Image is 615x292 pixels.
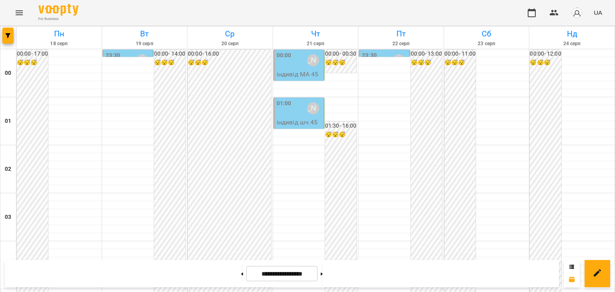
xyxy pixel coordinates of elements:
h6: 00:00 - 11:00 [444,50,476,58]
h6: 😴😴😴 [325,58,356,67]
h6: 😴😴😴 [154,58,185,67]
div: Мосюра Лариса [393,54,405,66]
h6: 00:00 - 12:00 [530,50,561,58]
h6: 22 серп [360,40,442,48]
h6: Пн [18,28,100,40]
h6: 01 [5,117,11,126]
h6: 😴😴😴 [411,58,442,67]
span: For Business [38,16,78,22]
div: Мосюра Лариса [307,102,319,114]
h6: 00:00 - 17:00 [17,50,48,58]
h6: 😴😴😴 [444,58,476,67]
h6: Пт [360,28,442,40]
h6: 00 [5,69,11,78]
label: 01:00 [277,99,291,108]
h6: 00:00 - 13:00 [411,50,442,58]
h6: 24 серп [531,40,613,48]
div: Мосюра Лариса [136,54,148,66]
label: 23:30 [106,51,121,60]
h6: Ср [189,28,271,40]
h6: 18 серп [18,40,100,48]
h6: 😴😴😴 [325,130,356,139]
h6: 02 [5,165,11,174]
h6: 😴😴😴 [530,58,561,67]
span: UA [594,8,602,17]
button: Menu [10,3,29,22]
p: індивід шч 45 хв - [PERSON_NAME] [277,118,322,146]
h6: Сб [445,28,528,40]
h6: Нд [531,28,613,40]
h6: Чт [274,28,357,40]
h6: 03 [5,213,11,222]
button: UA [591,5,605,20]
p: індивід МА 45 хв - [PERSON_NAME] [277,70,322,98]
h6: 21 серп [274,40,357,48]
h6: 23 серп [445,40,528,48]
h6: Вт [103,28,186,40]
label: 00:00 [277,51,291,60]
h6: 20 серп [189,40,271,48]
div: Мосюра Лариса [307,54,319,66]
h6: 01:30 - 16:00 [325,122,356,130]
h6: 00:00 - 14:00 [154,50,185,58]
h6: 😴😴😴 [188,58,271,67]
h6: 00:00 - 16:00 [188,50,271,58]
h6: 19 серп [103,40,186,48]
h6: 😴😴😴 [17,58,48,67]
label: 23:30 [362,51,377,60]
img: Voopty Logo [38,4,78,16]
img: avatar_s.png [571,7,583,18]
h6: 00:00 - 00:30 [325,50,356,58]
